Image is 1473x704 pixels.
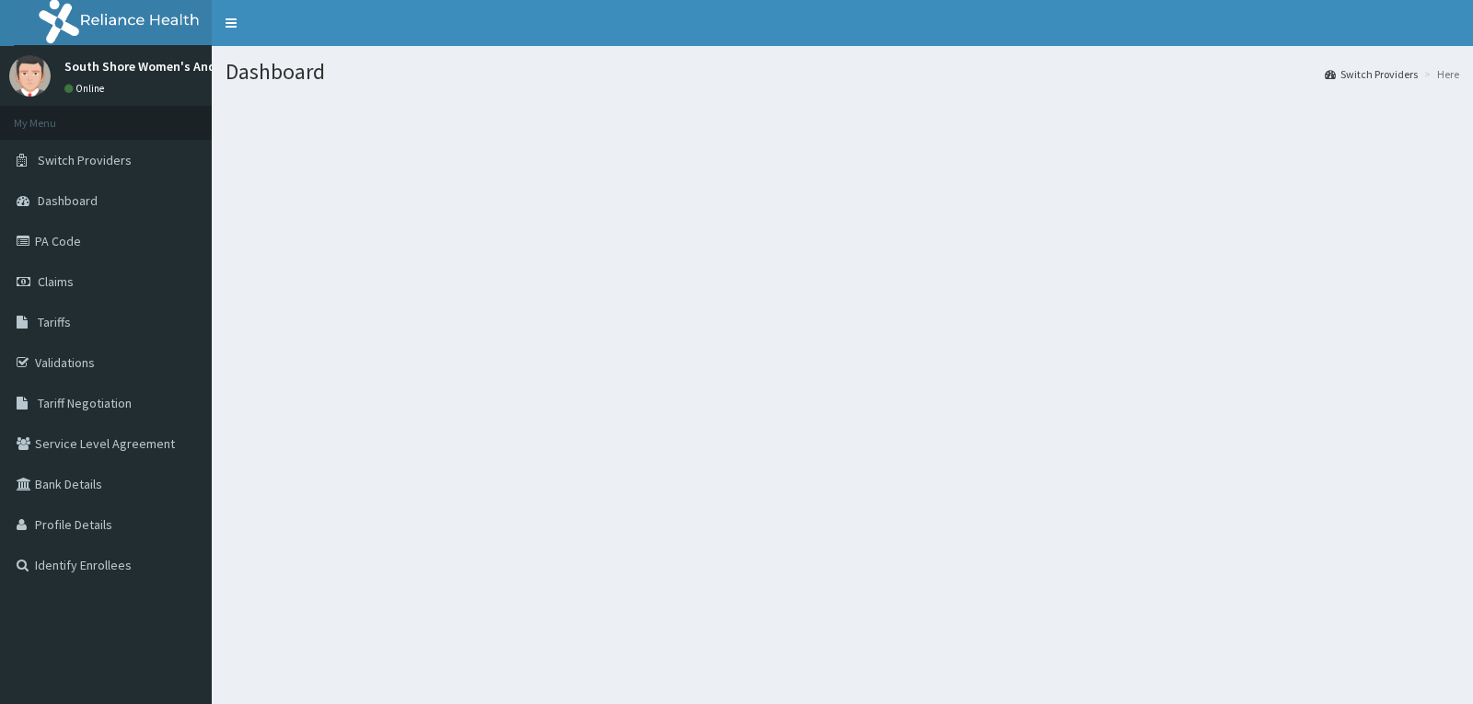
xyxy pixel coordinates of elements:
[64,60,337,73] p: South Shore Women's And [GEOGRAPHIC_DATA]
[1325,66,1418,82] a: Switch Providers
[38,152,132,168] span: Switch Providers
[1420,66,1459,82] li: Here
[38,273,74,290] span: Claims
[226,60,1459,84] h1: Dashboard
[38,192,98,209] span: Dashboard
[64,82,109,95] a: Online
[38,395,132,411] span: Tariff Negotiation
[9,55,51,97] img: User Image
[38,314,71,330] span: Tariffs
